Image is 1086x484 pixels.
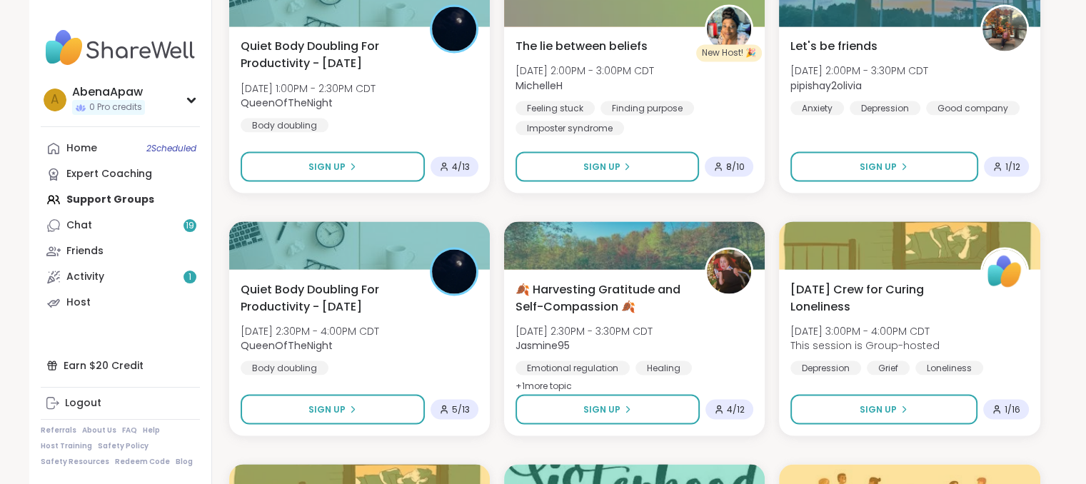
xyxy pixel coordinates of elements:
[241,95,333,109] b: QueenOfTheNight
[41,425,76,435] a: Referrals
[41,213,200,238] a: Chat19
[66,141,97,156] div: Home
[635,361,692,375] div: Healing
[452,161,470,172] span: 4 / 13
[241,394,425,424] button: Sign Up
[726,161,745,172] span: 8 / 10
[176,457,193,467] a: Blog
[790,151,977,181] button: Sign Up
[66,296,91,310] div: Host
[308,403,346,415] span: Sign Up
[66,244,104,258] div: Friends
[41,136,200,161] a: Home2Scheduled
[41,161,200,187] a: Expert Coaching
[143,425,160,435] a: Help
[790,281,964,315] span: [DATE] Crew for Curing Loneliness
[241,38,414,72] span: Quiet Body Doubling For Productivity - [DATE]
[41,290,200,316] a: Host
[982,6,1027,51] img: pipishay2olivia
[707,6,751,51] img: MichelleH
[41,238,200,264] a: Friends
[41,441,92,451] a: Host Training
[790,38,878,55] span: Let's be friends
[516,323,653,338] span: [DATE] 2:30PM - 3:30PM CDT
[790,394,977,424] button: Sign Up
[82,425,116,435] a: About Us
[98,441,149,451] a: Safety Policy
[790,323,940,338] span: [DATE] 3:00PM - 4:00PM CDT
[241,81,376,95] span: [DATE] 1:00PM - 2:30PM CDT
[1005,403,1020,415] span: 1 / 16
[41,457,109,467] a: Safety Resources
[66,270,104,284] div: Activity
[41,353,200,378] div: Earn $20 Credit
[790,64,928,78] span: [DATE] 2:00PM - 3:30PM CDT
[89,101,142,114] span: 0 Pro credits
[66,167,152,181] div: Expert Coaching
[850,101,920,115] div: Depression
[1005,161,1020,172] span: 1 / 12
[241,338,333,352] b: QueenOfTheNight
[790,101,844,115] div: Anxiety
[65,396,101,410] div: Logout
[915,361,983,375] div: Loneliness
[867,361,910,375] div: Grief
[707,249,751,293] img: Jasmine95
[41,264,200,290] a: Activity1
[516,121,624,135] div: Imposter syndrome
[860,403,897,415] span: Sign Up
[696,44,762,61] div: New Host! 🎉
[241,281,414,315] span: Quiet Body Doubling For Productivity - [DATE]
[452,403,470,415] span: 5 / 13
[66,218,92,233] div: Chat
[146,143,196,154] span: 2 Scheduled
[860,160,897,173] span: Sign Up
[926,101,1020,115] div: Good company
[432,6,476,51] img: QueenOfTheNight
[122,425,137,435] a: FAQ
[241,323,379,338] span: [DATE] 2:30PM - 4:00PM CDT
[790,361,861,375] div: Depression
[516,281,689,315] span: 🍂 Harvesting Gratitude and Self-Compassion 🍂
[790,78,862,92] b: pipishay2olivia
[241,151,425,181] button: Sign Up
[308,160,346,173] span: Sign Up
[516,338,570,352] b: Jasmine95
[583,160,620,173] span: Sign Up
[583,403,620,415] span: Sign Up
[790,338,940,352] span: This session is Group-hosted
[727,403,745,415] span: 4 / 12
[516,394,700,424] button: Sign Up
[188,271,191,283] span: 1
[516,38,648,55] span: The lie between beliefs
[51,91,59,109] span: A
[516,78,563,92] b: MichelleH
[241,118,328,132] div: Body doubling
[115,457,170,467] a: Redeem Code
[516,101,595,115] div: Feeling stuck
[982,249,1027,293] img: ShareWell
[516,64,654,78] span: [DATE] 2:00PM - 3:00PM CDT
[516,151,699,181] button: Sign Up
[516,361,630,375] div: Emotional regulation
[241,361,328,375] div: Body doubling
[41,23,200,73] img: ShareWell Nav Logo
[432,249,476,293] img: QueenOfTheNight
[186,220,194,232] span: 19
[72,84,145,100] div: AbenaApaw
[41,390,200,416] a: Logout
[600,101,694,115] div: Finding purpose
